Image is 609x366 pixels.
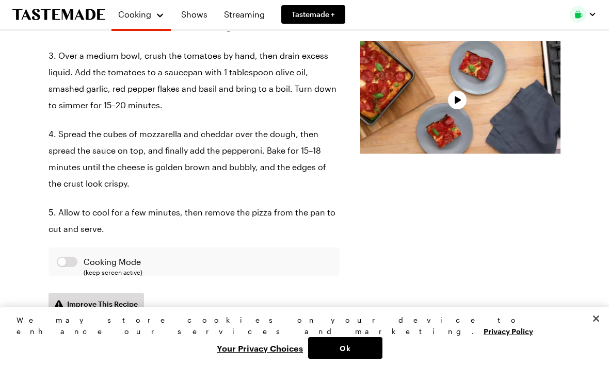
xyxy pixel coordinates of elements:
span: Improve This Recipe [67,299,138,309]
li: Spread the cubes of mozzarella and cheddar over the dough, then spread the sauce on top, and fina... [49,126,340,192]
span: Cooking Mode [84,256,331,268]
a: Tastemade + [281,5,345,24]
video-js: Video Player [360,41,560,154]
button: Play Video [448,91,467,109]
span: Tastemade + [292,9,335,20]
img: Profile picture [570,6,586,23]
span: Cooking [118,9,151,19]
div: We may store cookies on your device to enhance our services and marketing. [17,314,584,337]
a: To Tastemade Home Page [12,9,105,21]
button: Close [585,307,607,330]
button: Your Privacy Choices [212,337,308,359]
div: Privacy [17,314,584,359]
button: Cooking [118,4,165,25]
span: (keep screen active) [84,268,331,276]
li: Over a medium bowl, crush the tomatoes by hand, then drain excess liquid. Add the tomatoes to a s... [49,47,340,113]
a: Improve This Recipe [49,293,144,315]
button: Ok [308,337,382,359]
button: Profile picture [570,6,597,23]
li: Allow to cool for a few minutes, then remove the pizza from the pan to cut and serve. [49,204,340,237]
a: More information about your privacy, opens in a new tab [484,326,533,336]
